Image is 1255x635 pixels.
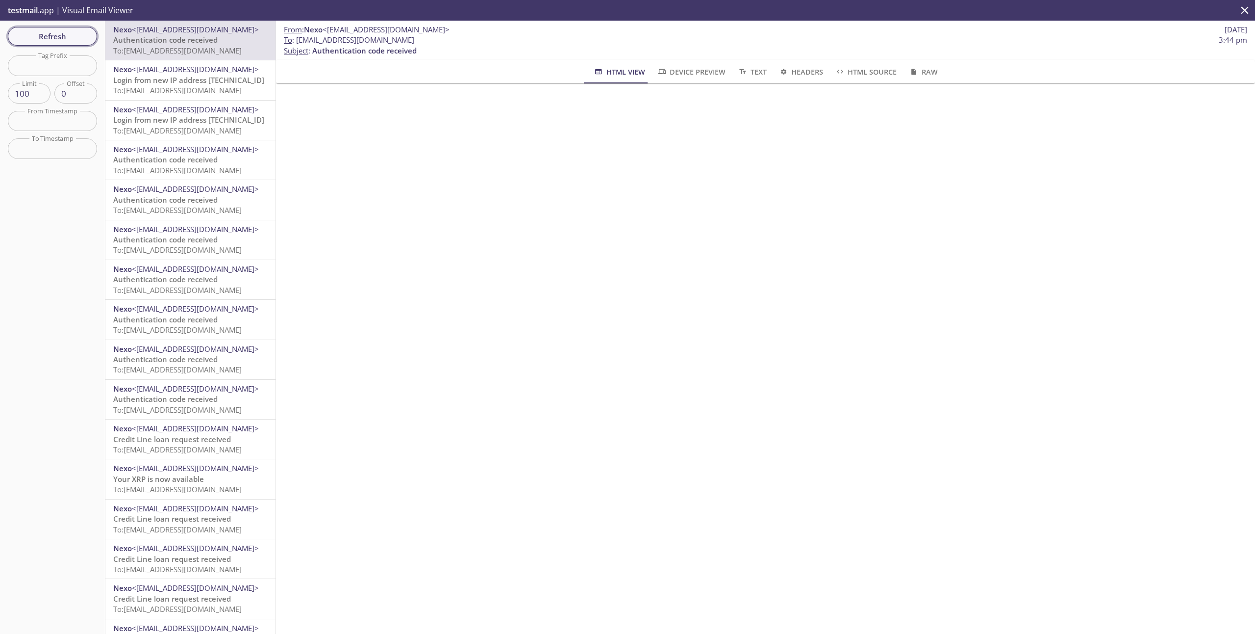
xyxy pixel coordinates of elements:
[113,64,132,74] span: Nexo
[113,184,132,194] span: Nexo
[284,25,450,35] span: :
[113,25,132,34] span: Nexo
[132,184,259,194] span: <[EMAIL_ADDRESS][DOMAIN_NAME]>
[113,344,132,354] span: Nexo
[105,539,276,579] div: Nexo<[EMAIL_ADDRESS][DOMAIN_NAME]>Credit Line loan request receivedTo:[EMAIL_ADDRESS][DOMAIN_NAME]
[113,564,242,574] span: To: [EMAIL_ADDRESS][DOMAIN_NAME]
[113,543,132,553] span: Nexo
[284,35,292,45] span: To
[132,583,259,593] span: <[EMAIL_ADDRESS][DOMAIN_NAME]>
[113,583,132,593] span: Nexo
[323,25,450,34] span: <[EMAIL_ADDRESS][DOMAIN_NAME]>
[113,105,132,114] span: Nexo
[113,394,218,404] span: Authentication code received
[132,463,259,473] span: <[EMAIL_ADDRESS][DOMAIN_NAME]>
[113,423,132,433] span: Nexo
[113,195,218,205] span: Authentication code received
[778,66,823,78] span: Headers
[132,623,259,633] span: <[EMAIL_ADDRESS][DOMAIN_NAME]>
[8,5,38,16] span: testmail
[132,25,259,34] span: <[EMAIL_ADDRESS][DOMAIN_NAME]>
[113,354,218,364] span: Authentication code received
[113,264,132,274] span: Nexo
[284,35,414,45] span: : [EMAIL_ADDRESS][DOMAIN_NAME]
[132,423,259,433] span: <[EMAIL_ADDRESS][DOMAIN_NAME]>
[132,344,259,354] span: <[EMAIL_ADDRESS][DOMAIN_NAME]>
[105,579,276,618] div: Nexo<[EMAIL_ADDRESS][DOMAIN_NAME]>Credit Line loan request receivedTo:[EMAIL_ADDRESS][DOMAIN_NAME]
[113,484,242,494] span: To: [EMAIL_ADDRESS][DOMAIN_NAME]
[105,340,276,379] div: Nexo<[EMAIL_ADDRESS][DOMAIN_NAME]>Authentication code receivedTo:[EMAIL_ADDRESS][DOMAIN_NAME]
[835,66,897,78] span: HTML Source
[113,85,242,95] span: To: [EMAIL_ADDRESS][DOMAIN_NAME]
[113,224,132,234] span: Nexo
[113,115,264,125] span: Login from new IP address [TECHNICAL_ID]
[132,264,259,274] span: <[EMAIL_ADDRESS][DOMAIN_NAME]>
[908,66,937,78] span: Raw
[113,384,132,394] span: Nexo
[113,274,218,284] span: Authentication code received
[113,205,242,215] span: To: [EMAIL_ADDRESS][DOMAIN_NAME]
[105,140,276,180] div: Nexo<[EMAIL_ADDRESS][DOMAIN_NAME]>Authentication code receivedTo:[EMAIL_ADDRESS][DOMAIN_NAME]
[105,220,276,260] div: Nexo<[EMAIL_ADDRESS][DOMAIN_NAME]>Authentication code receivedTo:[EMAIL_ADDRESS][DOMAIN_NAME]
[132,384,259,394] span: <[EMAIL_ADDRESS][DOMAIN_NAME]>
[113,75,264,85] span: Login from new IP address [TECHNICAL_ID]
[113,144,132,154] span: Nexo
[304,25,323,34] span: Nexo
[132,64,259,74] span: <[EMAIL_ADDRESS][DOMAIN_NAME]>
[113,155,218,164] span: Authentication code received
[132,503,259,513] span: <[EMAIL_ADDRESS][DOMAIN_NAME]>
[312,46,417,55] span: Authentication code received
[113,46,242,55] span: To: [EMAIL_ADDRESS][DOMAIN_NAME]
[113,325,242,335] span: To: [EMAIL_ADDRESS][DOMAIN_NAME]
[132,105,259,114] span: <[EMAIL_ADDRESS][DOMAIN_NAME]>
[113,604,242,614] span: To: [EMAIL_ADDRESS][DOMAIN_NAME]
[593,66,645,78] span: HTML View
[113,463,132,473] span: Nexo
[113,525,242,534] span: To: [EMAIL_ADDRESS][DOMAIN_NAME]
[284,25,302,34] span: From
[16,30,89,43] span: Refresh
[113,623,132,633] span: Nexo
[113,304,132,314] span: Nexo
[113,235,218,244] span: Authentication code received
[113,405,242,415] span: To: [EMAIL_ADDRESS][DOMAIN_NAME]
[113,514,231,524] span: Credit Line loan request received
[113,445,242,454] span: To: [EMAIL_ADDRESS][DOMAIN_NAME]
[113,126,242,135] span: To: [EMAIL_ADDRESS][DOMAIN_NAME]
[105,260,276,299] div: Nexo<[EMAIL_ADDRESS][DOMAIN_NAME]>Authentication code receivedTo:[EMAIL_ADDRESS][DOMAIN_NAME]
[113,245,242,255] span: To: [EMAIL_ADDRESS][DOMAIN_NAME]
[105,459,276,499] div: Nexo<[EMAIL_ADDRESS][DOMAIN_NAME]>Your XRP is now availableTo:[EMAIL_ADDRESS][DOMAIN_NAME]
[132,224,259,234] span: <[EMAIL_ADDRESS][DOMAIN_NAME]>
[113,285,242,295] span: To: [EMAIL_ADDRESS][DOMAIN_NAME]
[1219,35,1247,45] span: 3:44 pm
[132,144,259,154] span: <[EMAIL_ADDRESS][DOMAIN_NAME]>
[105,420,276,459] div: Nexo<[EMAIL_ADDRESS][DOMAIN_NAME]>Credit Line loan request receivedTo:[EMAIL_ADDRESS][DOMAIN_NAME]
[8,27,97,46] button: Refresh
[132,543,259,553] span: <[EMAIL_ADDRESS][DOMAIN_NAME]>
[113,165,242,175] span: To: [EMAIL_ADDRESS][DOMAIN_NAME]
[105,21,276,60] div: Nexo<[EMAIL_ADDRESS][DOMAIN_NAME]>Authentication code receivedTo:[EMAIL_ADDRESS][DOMAIN_NAME]
[105,101,276,140] div: Nexo<[EMAIL_ADDRESS][DOMAIN_NAME]>Login from new IP address [TECHNICAL_ID]To:[EMAIL_ADDRESS][DOMA...
[113,594,231,604] span: Credit Line loan request received
[113,35,218,45] span: Authentication code received
[284,46,308,55] span: Subject
[737,66,766,78] span: Text
[284,35,1247,56] p: :
[132,304,259,314] span: <[EMAIL_ADDRESS][DOMAIN_NAME]>
[113,554,231,564] span: Credit Line loan request received
[113,434,231,444] span: Credit Line loan request received
[113,503,132,513] span: Nexo
[105,60,276,100] div: Nexo<[EMAIL_ADDRESS][DOMAIN_NAME]>Login from new IP address [TECHNICAL_ID]To:[EMAIL_ADDRESS][DOMA...
[105,300,276,339] div: Nexo<[EMAIL_ADDRESS][DOMAIN_NAME]>Authentication code receivedTo:[EMAIL_ADDRESS][DOMAIN_NAME]
[113,315,218,324] span: Authentication code received
[113,474,204,484] span: Your XRP is now available
[113,365,242,374] span: To: [EMAIL_ADDRESS][DOMAIN_NAME]
[657,66,726,78] span: Device Preview
[105,500,276,539] div: Nexo<[EMAIL_ADDRESS][DOMAIN_NAME]>Credit Line loan request receivedTo:[EMAIL_ADDRESS][DOMAIN_NAME]
[1225,25,1247,35] span: [DATE]
[105,380,276,419] div: Nexo<[EMAIL_ADDRESS][DOMAIN_NAME]>Authentication code receivedTo:[EMAIL_ADDRESS][DOMAIN_NAME]
[105,180,276,219] div: Nexo<[EMAIL_ADDRESS][DOMAIN_NAME]>Authentication code receivedTo:[EMAIL_ADDRESS][DOMAIN_NAME]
